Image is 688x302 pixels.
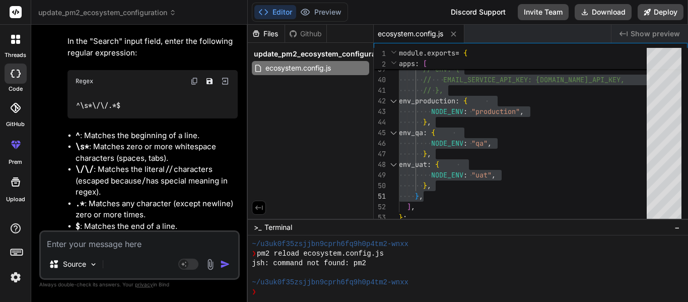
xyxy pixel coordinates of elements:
span: { [463,96,467,105]
code: // [165,164,174,174]
span: { [463,48,467,57]
span: update_pm2_ecosystem_configuration [38,8,176,18]
code: ^\s*\/\/.*$ [76,100,121,111]
div: 46 [374,138,386,149]
span: . [423,48,427,57]
span: ; [403,213,407,222]
button: Editor [254,5,296,19]
span: , [488,139,492,148]
div: Github [285,29,326,39]
div: 39 [374,64,386,75]
span: // env: { [423,65,459,74]
span: } [399,213,403,222]
button: Preview [296,5,346,19]
div: Files [248,29,285,39]
span: } [423,181,427,190]
span: : [455,96,459,105]
div: 49 [374,170,386,180]
span: exports [427,48,455,57]
code: / [142,176,146,186]
img: Open in Browser [221,77,230,86]
span: // }, [423,86,443,95]
div: Click to collapse the range. [387,159,400,170]
span: env_production [399,96,455,105]
span: ] [407,202,411,211]
label: Upload [6,195,25,204]
div: 41 [374,85,386,96]
span: 1 [374,48,386,59]
img: icon [220,259,230,269]
span: env_qa [399,128,423,137]
p: Source [63,259,86,269]
li: : Matches zero or more whitespace characters (spaces, tabs). [76,141,238,164]
span: { [435,160,439,169]
span: 2 [374,59,386,70]
div: 45 [374,128,386,138]
div: 48 [374,159,386,170]
span: NODE_ENV [431,107,463,116]
div: Discord Support [445,4,512,20]
span: // EMAIL_SERVICE_API_KEY: [DOMAIN_NAME]_API_ [423,75,608,84]
div: Click to collapse the range. [387,128,400,138]
div: 40 [374,75,386,85]
span: ecosystem.config.js [378,29,443,39]
code: \/\/ [76,164,94,174]
div: 51 [374,191,386,202]
span: NODE_ENV [431,170,463,179]
div: 50 [374,180,386,191]
label: threads [5,51,26,59]
span: jsh: command not found: pm2 [252,259,366,268]
span: Regex [76,77,93,85]
img: attachment [204,259,216,270]
span: , [427,149,431,158]
span: , [492,170,496,179]
span: , [419,192,423,201]
span: apps [399,59,415,68]
span: : [423,128,427,137]
span: "qa" [471,139,488,148]
button: − [672,219,682,235]
span: : [427,160,431,169]
div: 53 [374,212,386,223]
div: 43 [374,106,386,117]
span: NODE_ENV [431,139,463,148]
span: ~/u3uk0f35zsjjbn9cprh6fq9h0p4tm2-wnxx [252,239,408,249]
img: Pick Models [89,260,98,269]
button: Download [575,4,632,20]
div: Click to collapse the range. [387,96,400,106]
div: 44 [374,117,386,128]
span: − [674,222,680,232]
span: Show preview [631,29,680,39]
div: 52 [374,202,386,212]
span: ecosystem.config.js [264,62,332,74]
span: Terminal [264,222,292,232]
span: >_ [254,222,261,232]
span: , [520,107,524,116]
img: copy [190,77,198,85]
label: prem [9,158,22,166]
code: ^ [76,131,80,141]
button: Save file [202,74,217,88]
label: GitHub [6,120,25,129]
span: ❯ [252,249,257,259]
span: , [411,202,415,211]
span: , [427,181,431,190]
span: } [423,149,427,158]
li: : Matches the end of a line. [76,221,238,232]
span: : [415,59,419,68]
span: module [399,48,423,57]
span: ❯ [252,287,257,297]
span: } [423,117,427,127]
li: : Matches the literal characters (escaped because has special meaning in regex). [76,164,238,198]
p: In the "Search" input field, enter the following regular expression: [67,36,238,58]
label: code [9,85,23,93]
span: ~/u3uk0f35zsjjbn9cprh6fq9h0p4tm2-wnxx [252,278,408,287]
div: 42 [374,96,386,106]
img: settings [7,269,24,286]
code: $ [76,221,80,231]
span: "uat" [471,170,492,179]
span: env_uat [399,160,427,169]
span: update_pm2_ecosystem_configuration [254,49,389,59]
span: { [431,128,435,137]
p: Always double-check its answers. Your in Bind [39,280,240,289]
